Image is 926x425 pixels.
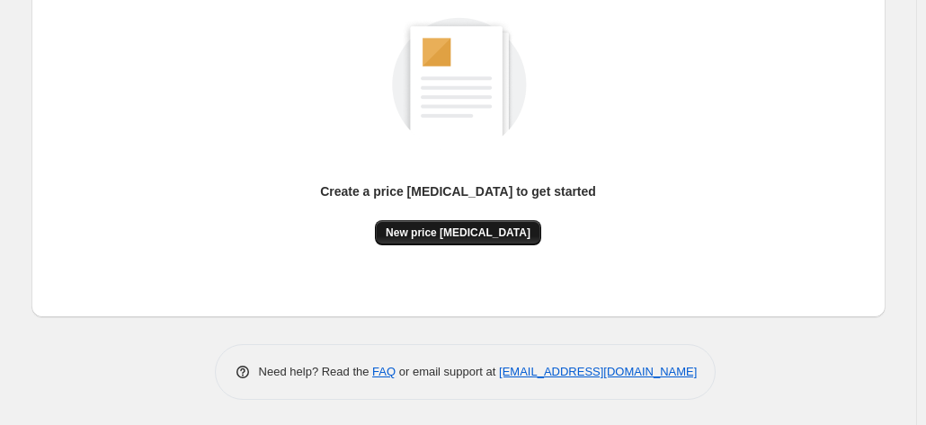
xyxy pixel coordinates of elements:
span: or email support at [396,365,499,378]
span: New price [MEDICAL_DATA] [386,226,530,240]
button: New price [MEDICAL_DATA] [375,220,541,245]
p: Create a price [MEDICAL_DATA] to get started [320,182,596,200]
a: [EMAIL_ADDRESS][DOMAIN_NAME] [499,365,697,378]
span: Need help? Read the [259,365,373,378]
a: FAQ [372,365,396,378]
